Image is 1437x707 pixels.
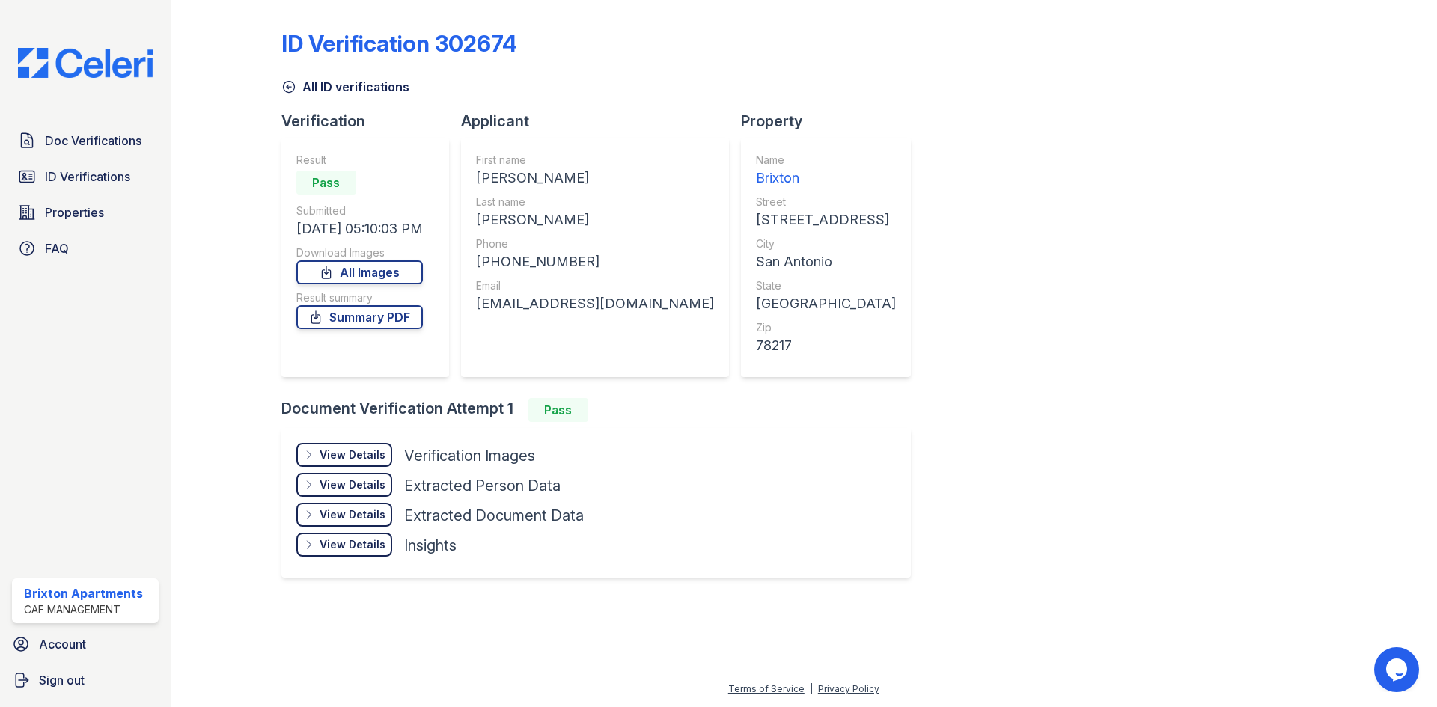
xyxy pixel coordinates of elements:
[476,293,714,314] div: [EMAIL_ADDRESS][DOMAIN_NAME]
[281,30,517,57] div: ID Verification 302674
[296,153,423,168] div: Result
[281,398,923,422] div: Document Verification Attempt 1
[756,195,896,209] div: Street
[404,445,535,466] div: Verification Images
[24,602,143,617] div: CAF Management
[756,168,896,189] div: Brixton
[476,236,714,251] div: Phone
[476,278,714,293] div: Email
[756,209,896,230] div: [STREET_ADDRESS]
[320,477,385,492] div: View Details
[741,111,923,132] div: Property
[296,260,423,284] a: All Images
[6,629,165,659] a: Account
[296,245,423,260] div: Download Images
[45,203,104,221] span: Properties
[12,233,159,263] a: FAQ
[45,132,141,150] span: Doc Verifications
[476,195,714,209] div: Last name
[296,203,423,218] div: Submitted
[45,239,69,257] span: FAQ
[756,236,896,251] div: City
[296,218,423,239] div: [DATE] 05:10:03 PM
[281,78,409,96] a: All ID verifications
[476,168,714,189] div: [PERSON_NAME]
[12,198,159,227] a: Properties
[756,335,896,356] div: 78217
[810,683,813,694] div: |
[476,153,714,168] div: First name
[1374,647,1422,692] iframe: chat widget
[320,447,385,462] div: View Details
[296,171,356,195] div: Pass
[528,398,588,422] div: Pass
[281,111,461,132] div: Verification
[404,505,584,526] div: Extracted Document Data
[296,290,423,305] div: Result summary
[320,537,385,552] div: View Details
[818,683,879,694] a: Privacy Policy
[404,475,561,496] div: Extracted Person Data
[756,293,896,314] div: [GEOGRAPHIC_DATA]
[756,251,896,272] div: San Antonio
[12,162,159,192] a: ID Verifications
[39,635,86,653] span: Account
[756,320,896,335] div: Zip
[404,535,457,556] div: Insights
[12,126,159,156] a: Doc Verifications
[6,48,165,78] img: CE_Logo_Blue-a8612792a0a2168367f1c8372b55b34899dd931a85d93a1a3d3e32e68fde9ad4.png
[6,665,165,695] a: Sign out
[476,251,714,272] div: [PHONE_NUMBER]
[461,111,741,132] div: Applicant
[728,683,805,694] a: Terms of Service
[756,153,896,189] a: Name Brixton
[45,168,130,186] span: ID Verifications
[39,671,85,689] span: Sign out
[756,153,896,168] div: Name
[296,305,423,329] a: Summary PDF
[24,584,143,602] div: Brixton Apartments
[476,209,714,230] div: [PERSON_NAME]
[320,507,385,522] div: View Details
[756,278,896,293] div: State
